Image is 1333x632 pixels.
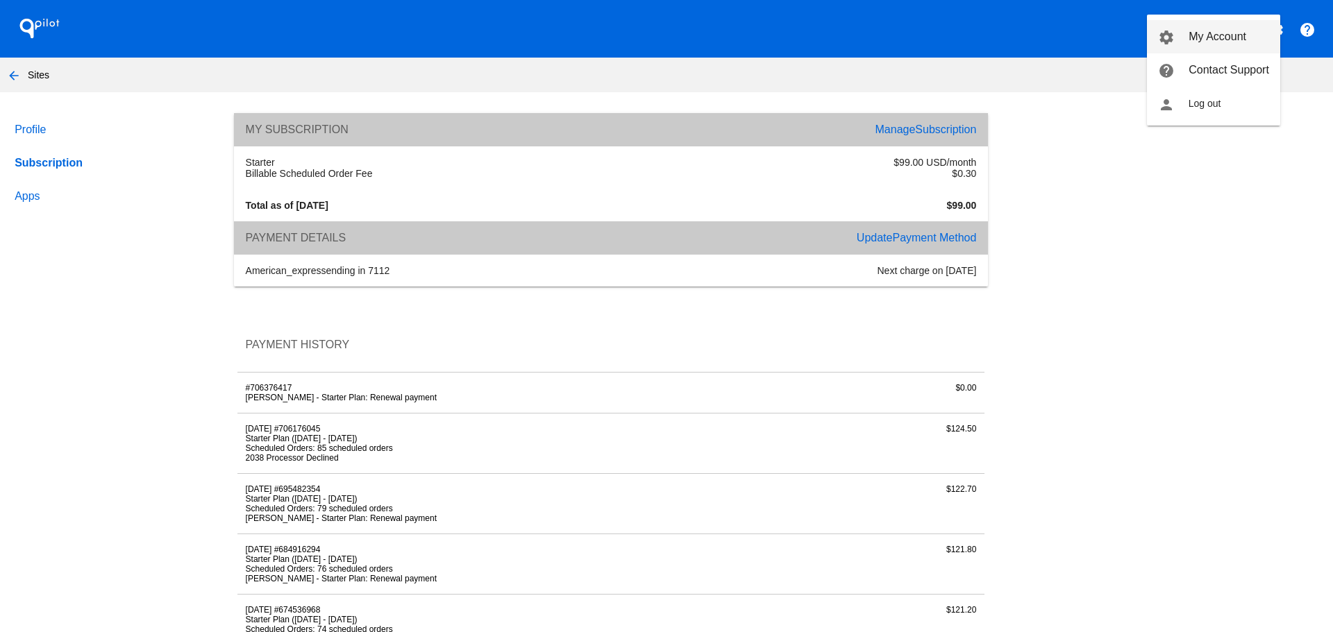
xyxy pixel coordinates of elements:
span: Log out [1189,98,1221,109]
mat-icon: person [1158,96,1175,113]
mat-icon: settings [1158,29,1175,46]
span: Contact Support [1189,64,1269,76]
span: My Account [1189,31,1246,42]
mat-icon: help [1158,62,1175,79]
